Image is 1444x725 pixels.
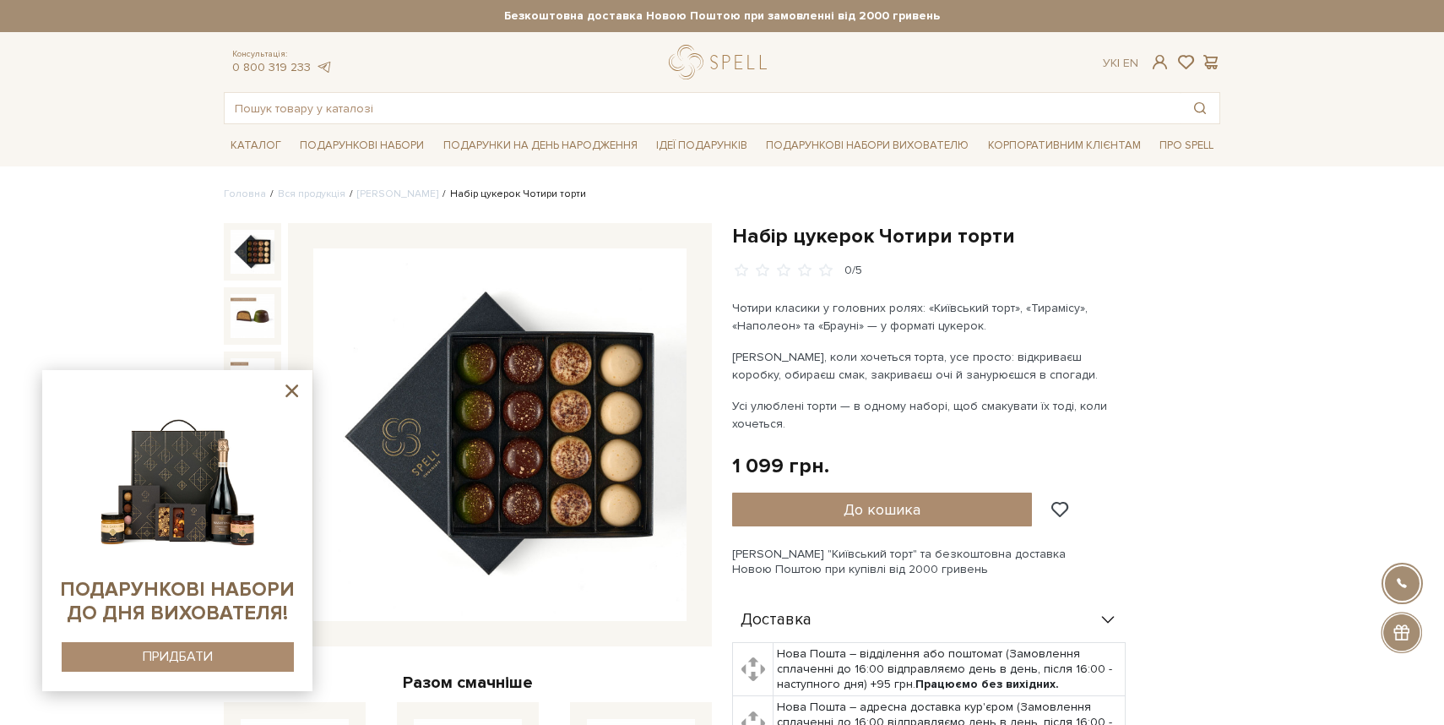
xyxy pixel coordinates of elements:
[759,131,975,160] a: Подарункові набори вихователю
[232,60,311,74] a: 0 800 319 233
[315,60,332,74] a: telegram
[231,294,274,338] img: Набір цукерок Чотири торти
[224,672,712,694] div: Разом смачніше
[278,188,345,200] a: Вся продукція
[915,677,1059,691] b: Працюємо без вихідних.
[357,188,438,200] a: [PERSON_NAME]
[1123,56,1138,70] a: En
[225,93,1181,123] input: Пошук товару у каталозі
[981,131,1148,160] a: Корпоративним клієнтам
[741,613,812,628] span: Доставка
[313,248,687,622] img: Набір цукерок Чотири торти
[732,397,1128,433] p: Усі улюблені торти — в одному наборі, щоб смакувати їх тоді, коли хочеться.
[293,133,431,159] a: Подарункові набори
[774,642,1126,696] td: Нова Пошта – відділення або поштомат (Замовлення сплаченні до 16:00 відправляємо день в день, піс...
[732,493,1032,526] button: До кошика
[231,358,274,402] img: Набір цукерок Чотири торти
[732,223,1220,249] h1: Набір цукерок Чотири торти
[1181,93,1219,123] button: Пошук товару у каталозі
[1153,133,1220,159] a: Про Spell
[844,500,920,519] span: До кошика
[231,230,274,274] img: Набір цукерок Чотири торти
[224,133,288,159] a: Каталог
[732,453,829,479] div: 1 099 грн.
[649,133,754,159] a: Ідеї подарунків
[732,299,1128,335] p: Чотири класики у головних ролях: «Київський торт», «Тирамісу», «Наполеон» та «Брауні» — у форматі...
[438,187,586,202] li: Набір цукерок Чотири торти
[1103,56,1138,71] div: Ук
[437,133,644,159] a: Подарунки на День народження
[232,49,332,60] span: Консультація:
[224,8,1220,24] strong: Безкоштовна доставка Новою Поштою при замовленні від 2000 гривень
[844,263,862,279] div: 0/5
[1117,56,1120,70] span: |
[732,348,1128,384] p: [PERSON_NAME], коли хочеться торта, усе просто: відкриваєш коробку, обираєш смак, закриваєш очі й...
[732,547,1220,577] div: [PERSON_NAME] "Київський торт" та безкоштовна доставка Новою Поштою при купівлі від 2000 гривень
[224,188,266,200] a: Головна
[669,45,774,79] a: logo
